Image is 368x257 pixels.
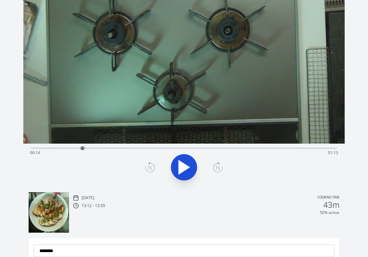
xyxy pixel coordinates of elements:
[30,150,40,155] span: 00:14
[320,210,339,215] p: 50% active
[81,195,94,200] p: [DATE]
[328,150,338,155] span: 01:13
[81,203,105,208] p: 13:12 - 13:55
[317,195,339,201] p: Cooking time
[323,201,339,209] h2: 43m
[29,192,69,233] img: 250817041256_thumb.jpeg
